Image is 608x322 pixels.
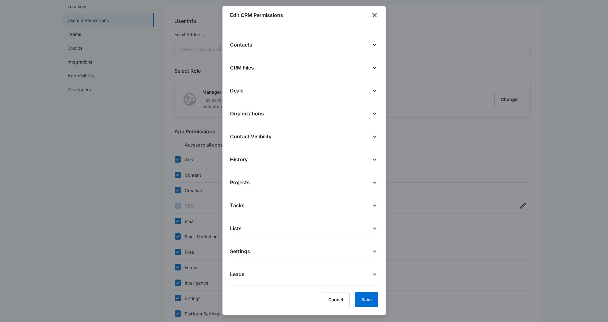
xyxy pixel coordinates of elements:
[230,217,378,232] button: Lists
[230,171,378,186] button: Projects
[230,41,252,48] span: Contacts
[230,179,250,186] span: Projects
[230,125,378,140] button: Contact Visibility
[371,11,378,19] button: close
[230,156,248,163] span: History
[230,225,242,232] span: Lists
[230,102,378,117] button: Organizations
[230,79,378,94] button: Deals
[230,263,378,278] button: Leads
[230,247,250,255] span: Settings
[230,270,244,278] span: Leads
[230,64,254,71] span: CRM Files
[322,292,350,307] button: Cancel
[230,110,264,117] span: Organizations
[230,56,378,71] button: CRM Files
[230,194,378,209] button: Tasks
[230,240,378,255] button: Settings
[230,133,271,140] span: Contact Visibility
[355,292,378,307] button: Save
[230,87,244,94] span: Deals
[230,11,283,19] h1: Edit CRM Permissions
[230,148,378,163] button: History
[230,33,378,48] button: Contacts
[230,202,244,209] span: Tasks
